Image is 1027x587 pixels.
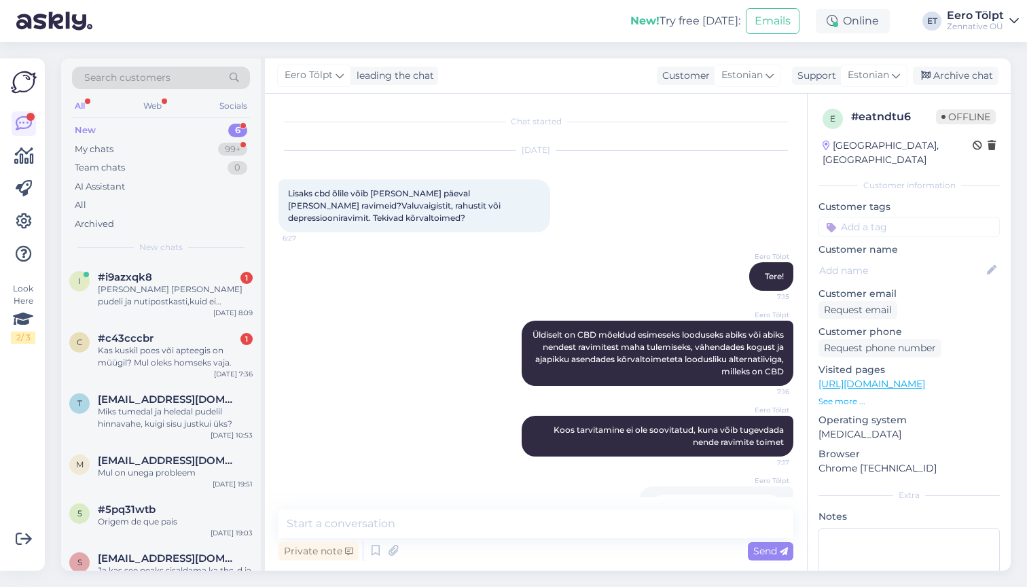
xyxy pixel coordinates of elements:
div: Socials [217,97,250,115]
span: 7:16 [738,387,789,397]
div: 2 / 3 [11,332,35,344]
a: [URL][DOMAIN_NAME] [818,378,925,390]
div: 0 [228,161,247,175]
div: Web [141,97,164,115]
span: Tere! [765,271,784,281]
span: Koos tarvitamine ei ole soovitatud, kuna võib tugevdada nende ravimite toimet [554,425,786,447]
span: Estonian [721,68,763,83]
div: [DATE] [278,144,793,156]
div: Origem de que pais [98,516,253,528]
p: [MEDICAL_DATA] [818,427,1000,442]
div: Archived [75,217,114,231]
div: Try free [DATE]: [630,13,740,29]
span: s [77,557,82,567]
div: Team chats [75,161,125,175]
span: sailaputra@gmail.com [98,552,239,565]
div: Chat started [278,115,793,128]
span: Üldiselt on CBD mõeldud esimeseks looduseks abiks või abiks nendest ravimitest maha tulemiseks, v... [533,330,786,376]
a: Eero TölptZennative OÜ [947,10,1019,32]
input: Add name [819,263,984,278]
button: Emails [746,8,799,34]
div: Eero Tölpt [947,10,1004,21]
div: Private note [278,542,359,561]
span: 7:15 [738,291,789,302]
div: 1 [240,333,253,345]
div: leading the chat [351,69,434,83]
div: [DATE] 7:36 [214,369,253,379]
div: All [75,198,86,212]
div: Online [816,9,890,33]
b: New! [630,14,660,27]
span: c [77,337,83,347]
p: Chrome [TECHNICAL_ID] [818,461,1000,476]
div: All [72,97,88,115]
span: e [830,113,835,124]
span: 6:27 [283,233,334,243]
div: 6 [228,124,247,137]
img: Askly Logo [11,69,37,95]
p: Browser [818,447,1000,461]
div: Archive chat [913,67,998,85]
div: [DATE] 19:51 [213,479,253,489]
span: New chats [139,241,183,253]
span: Send [753,545,788,557]
span: #i9azxqk8 [98,271,152,283]
p: Customer phone [818,325,1000,339]
span: #5pq31wtb [98,503,156,516]
span: #c43cccbr [98,332,154,344]
div: Look Here [11,283,35,344]
div: Miks tumedal ja heledal pudelil hinnavahe, kuigi sisu justkui üks? [98,406,253,430]
div: [DATE] 8:09 [213,308,253,318]
div: [PERSON_NAME] [PERSON_NAME] pudeli ja nutipostkasti,kuid ei leia,kuskit ostukorvi,et saaks ühe mi... [98,283,253,308]
div: AI Assistant [75,180,125,194]
span: Eero Tölpt [285,68,333,83]
span: maris.okkas@mail.ee [98,455,239,467]
div: Kas kuskil poes või apteegis on müügil? Mul oleks homseks vaja. [98,344,253,369]
span: Estonian [848,68,889,83]
p: Operating system [818,413,1000,427]
span: 7:17 [738,457,789,467]
span: m [76,459,84,469]
span: Eero Tölpt [738,476,789,486]
div: Request email [818,301,897,319]
div: Zennative OÜ [947,21,1004,32]
p: Customer name [818,243,1000,257]
div: Mul on unega probleem [98,467,253,479]
div: 1 [240,272,253,284]
span: Offline [936,109,996,124]
div: 99+ [218,143,247,156]
span: Eero Tölpt [738,405,789,415]
div: [DATE] 19:03 [211,528,253,538]
span: i [78,276,81,286]
p: Visited pages [818,363,1000,377]
div: ET [922,12,941,31]
p: Customer email [818,287,1000,301]
div: [GEOGRAPHIC_DATA], [GEOGRAPHIC_DATA] [823,139,973,167]
div: Request phone number [818,339,941,357]
p: Customer tags [818,200,1000,214]
p: See more ... [818,395,1000,408]
span: t [77,398,82,408]
div: Support [792,69,836,83]
div: Sent email request [651,495,781,519]
span: Eero Tölpt [738,251,789,262]
div: My chats [75,143,113,156]
div: Customer information [818,179,1000,192]
div: Extra [818,489,1000,501]
span: Lisaks cbd õlile võib [PERSON_NAME] päeval [PERSON_NAME] ravimeid?Valuvaigistit, rahustit või dep... [288,188,503,223]
span: 5 [77,508,82,518]
span: Eero Tölpt [738,310,789,320]
div: Customer [657,69,710,83]
div: New [75,124,96,137]
p: Notes [818,510,1000,524]
div: [DATE] 10:53 [211,430,253,440]
span: tomsonruth@gmail.com [98,393,239,406]
input: Add a tag [818,217,1000,237]
span: Search customers [84,71,170,85]
div: # eatndtu6 [851,109,936,125]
